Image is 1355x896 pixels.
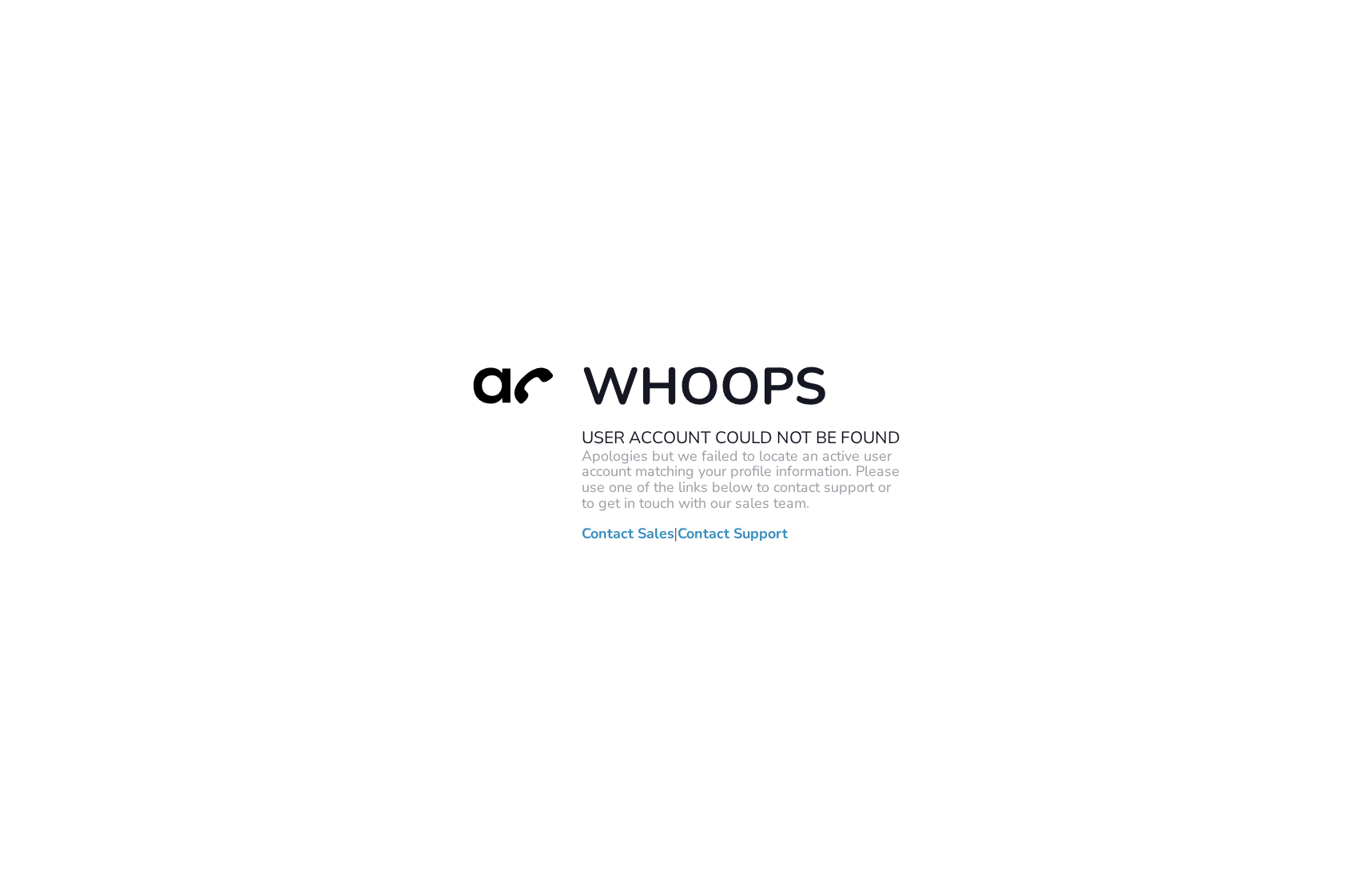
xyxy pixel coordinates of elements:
[582,427,901,448] h2: User Account Could Not Be Found
[582,448,901,511] p: Apologies but we failed to locate an active user account matching your profile information. Pleas...
[582,355,901,419] h1: Whoops
[582,525,674,541] a: Contact Sales
[677,525,788,541] a: Contact Support
[454,355,901,541] div: |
